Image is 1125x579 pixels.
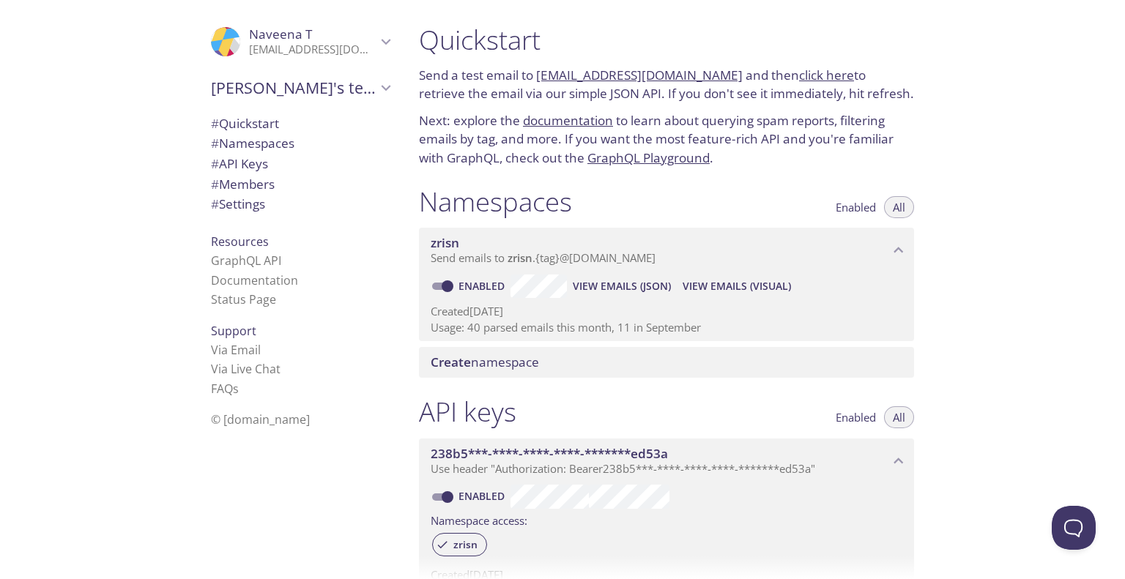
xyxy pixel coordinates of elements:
[419,228,914,273] div: zrisn namespace
[587,149,710,166] a: GraphQL Playground
[199,69,401,107] div: Naveena's team
[677,274,797,298] button: View Emails (Visual)
[199,154,401,174] div: API Keys
[884,196,914,218] button: All
[199,133,401,154] div: Namespaces
[567,274,677,298] button: View Emails (JSON)
[456,279,510,293] a: Enabled
[1052,506,1096,550] iframe: Help Scout Beacon - Open
[431,354,471,370] span: Create
[211,135,294,152] span: Namespaces
[249,42,376,57] p: [EMAIL_ADDRESS][DOMAIN_NAME]
[233,381,239,397] span: s
[211,176,219,193] span: #
[211,115,279,132] span: Quickstart
[211,176,275,193] span: Members
[431,509,527,530] label: Namespace access:
[199,18,401,66] div: Naveena T
[431,250,656,265] span: Send emails to . {tag} @[DOMAIN_NAME]
[211,323,256,339] span: Support
[884,406,914,428] button: All
[211,234,269,250] span: Resources
[199,174,401,195] div: Members
[211,155,268,172] span: API Keys
[199,113,401,134] div: Quickstart
[432,533,487,556] div: zrisn
[523,112,613,129] a: documentation
[431,234,459,251] span: zrisn
[431,304,902,319] p: Created [DATE]
[211,272,298,288] a: Documentation
[211,78,376,98] span: [PERSON_NAME]'s team
[211,115,219,132] span: #
[456,489,510,503] a: Enabled
[211,195,265,212] span: Settings
[419,347,914,378] div: Create namespace
[419,66,914,103] p: Send a test email to and then to retrieve the email via our simple JSON API. If you don't see it ...
[799,67,854,83] a: click here
[827,196,885,218] button: Enabled
[211,135,219,152] span: #
[211,381,239,397] a: FAQ
[419,395,516,428] h1: API keys
[419,23,914,56] h1: Quickstart
[211,361,281,377] a: Via Live Chat
[827,406,885,428] button: Enabled
[211,411,310,427] span: © [DOMAIN_NAME]
[536,67,743,83] a: [EMAIL_ADDRESS][DOMAIN_NAME]
[573,277,671,295] span: View Emails (JSON)
[445,538,486,551] span: zrisn
[211,253,281,269] a: GraphQL API
[419,185,572,218] h1: Namespaces
[508,250,532,265] span: zrisn
[419,111,914,168] p: Next: explore the to learn about querying spam reports, filtering emails by tag, and more. If you...
[199,194,401,214] div: Team Settings
[211,342,261,358] a: Via Email
[211,291,276,307] a: Status Page
[249,26,312,42] span: Naveena T
[683,277,791,295] span: View Emails (Visual)
[431,354,539,370] span: namespace
[211,195,219,212] span: #
[431,320,902,335] p: Usage: 40 parsed emails this month, 11 in September
[211,155,219,172] span: #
